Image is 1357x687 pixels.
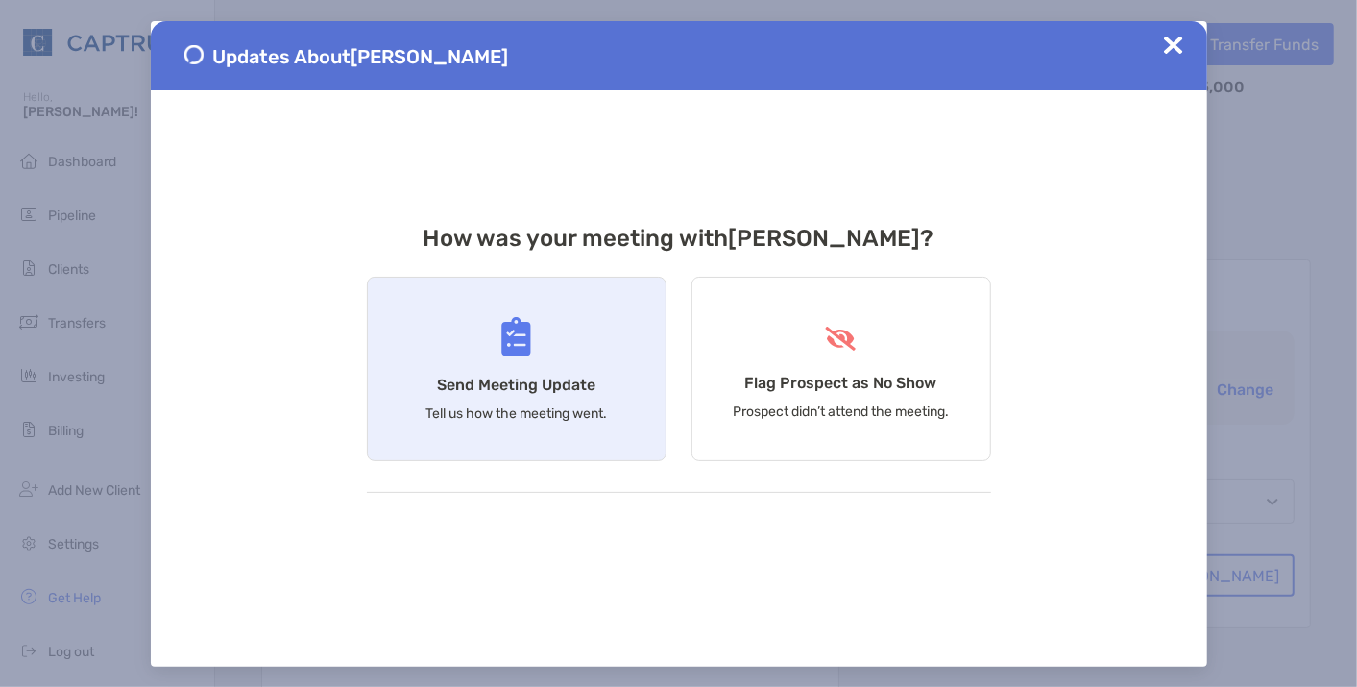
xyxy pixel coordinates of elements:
[437,376,595,394] h4: Send Meeting Update
[184,45,204,64] img: Send Meeting Update 1
[745,374,937,392] h4: Flag Prospect as No Show
[213,45,509,68] span: Updates About [PERSON_NAME]
[823,327,859,351] img: Flag Prospect as No Show
[733,404,949,420] p: Prospect didn’t attend the meeting.
[425,405,607,422] p: Tell us how the meeting went.
[367,225,991,252] h3: How was your meeting with [PERSON_NAME] ?
[1164,36,1183,55] img: Close Updates Zoe
[501,317,531,356] img: Send Meeting Update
